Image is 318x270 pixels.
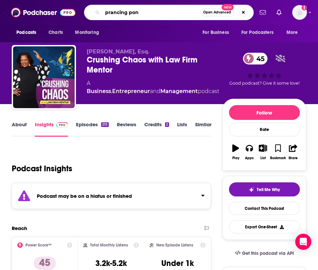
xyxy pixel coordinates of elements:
[34,257,56,270] p: 45
[222,4,234,10] span: New
[229,182,300,196] button: tell me why sparkleTell Me Why
[150,88,160,94] span: and
[256,140,270,164] button: List
[229,123,300,136] div: Rate
[12,26,45,39] button: open menu
[203,11,231,14] span: Open Advanced
[287,28,298,37] span: More
[229,81,300,86] span: Good podcast? Give it some love!
[117,121,136,137] a: Reviews
[49,28,63,37] span: Charts
[260,156,266,160] div: List
[302,5,307,10] svg: Add a profile image
[292,5,307,20] span: Logged in as AirwaveMedia
[160,88,198,94] a: Management
[76,121,108,137] a: Episodes215
[245,156,254,160] div: Apps
[161,258,194,268] h3: Under 1k
[75,28,99,37] span: Monitoring
[203,28,229,37] span: For Business
[25,243,52,248] h2: Power Score™
[198,26,237,39] button: open menu
[87,79,223,95] div: A podcast
[87,48,149,55] span: [PERSON_NAME], Esq.
[101,122,108,127] div: 215
[250,53,268,64] span: 45
[13,46,75,108] img: Crushing Chaos with Law Firm Mentor
[37,193,132,199] strong: Podcast may be on a hiatus or finished
[289,156,298,160] div: Share
[90,243,128,248] h2: Total Monthly Listens
[12,164,72,174] h1: Podcast Insights
[195,121,212,137] a: Similar
[70,26,107,39] button: open menu
[249,187,254,192] img: tell me why sparkle
[230,245,299,262] a: Get this podcast via API
[177,121,187,137] a: Lists
[229,202,300,215] a: Contact This Podcast
[232,156,239,160] div: Play
[229,220,300,233] button: Export One-Sheet
[292,5,307,20] button: Show profile menu
[295,234,311,250] div: Open Intercom Messenger
[274,7,284,18] a: Show notifications dropdown
[286,140,300,164] button: Share
[44,26,67,39] a: Charts
[243,53,268,64] a: 45
[229,105,300,120] button: Follow
[144,121,169,137] a: Credits2
[12,183,211,209] section: Click to expand status details
[270,140,286,164] button: Bookmark
[16,28,36,37] span: Podcasts
[12,225,27,231] h2: Reach
[229,140,243,164] button: Play
[223,48,306,90] div: 45Good podcast? Give it some love!
[87,88,111,94] a: Business
[102,7,200,18] input: Search podcasts, credits, & more...
[257,187,280,192] span: Tell Me Why
[200,8,234,16] button: Open AdvancedNew
[270,156,286,160] div: Bookmark
[111,88,112,94] span: ,
[84,5,254,20] div: Search podcasts, credits, & more...
[282,26,306,39] button: open menu
[112,88,150,94] a: Entrepreneur
[12,121,27,137] a: About
[237,26,283,39] button: open menu
[95,258,127,268] h3: 3.2k-5.2k
[292,5,307,20] img: User Profile
[11,6,75,19] img: Podchaser - Follow, Share and Rate Podcasts
[243,140,256,164] button: Apps
[257,7,268,18] a: Show notifications dropdown
[35,121,68,137] a: InsightsPodchaser Pro
[156,243,193,248] h2: New Episode Listens
[165,122,169,127] div: 2
[242,251,294,256] span: Get this podcast via API
[241,28,273,37] span: For Podcasters
[56,122,68,128] img: Podchaser Pro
